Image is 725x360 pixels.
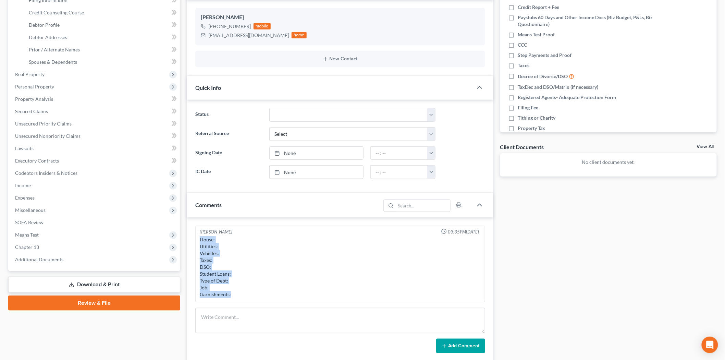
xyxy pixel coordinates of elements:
[270,166,363,179] a: None
[23,7,180,19] a: Credit Counseling Course
[436,339,485,353] button: Add Comment
[192,146,266,160] label: Signing Date
[448,229,479,235] span: 03:35PM[DATE]
[697,144,714,149] a: View All
[29,59,77,65] span: Spouses & Dependents
[396,200,450,212] input: Search...
[200,229,232,235] div: [PERSON_NAME]
[15,84,54,89] span: Personal Property
[10,216,180,229] a: SOFA Review
[292,32,307,38] div: home
[702,337,718,353] div: Open Intercom Messenger
[208,32,289,39] div: [EMAIL_ADDRESS][DOMAIN_NAME]
[23,31,180,44] a: Debtor Addresses
[8,296,180,311] a: Review & File
[201,56,480,62] button: New Contact
[15,133,81,139] span: Unsecured Nonpriority Claims
[518,115,556,121] span: Tithing or Charity
[506,159,712,166] p: No client documents yet.
[15,158,59,164] span: Executory Contracts
[10,118,180,130] a: Unsecured Priority Claims
[29,10,84,15] span: Credit Counseling Course
[371,147,428,160] input: -- : --
[15,145,34,151] span: Lawsuits
[518,84,599,91] span: TaxDec and DSO/Matrix (if necessary)
[10,130,180,142] a: Unsecured Nonpriority Claims
[254,23,271,29] div: mobile
[10,93,180,105] a: Property Analysis
[201,13,480,22] div: [PERSON_NAME]
[195,202,222,208] span: Comments
[518,31,555,38] span: Means Test Proof
[10,105,180,118] a: Secured Claims
[518,73,568,80] span: Decree of Divorce/DSO
[518,125,545,132] span: Property Tax
[518,94,616,101] span: Registered Agents- Adequate Protection Form
[29,47,80,52] span: Prior / Alternate Names
[15,121,72,127] span: Unsecured Priority Claims
[10,142,180,155] a: Lawsuits
[15,170,77,176] span: Codebtors Insiders & Notices
[192,108,266,122] label: Status
[518,62,530,69] span: Taxes
[23,19,180,31] a: Debtor Profile
[208,23,251,30] div: [PHONE_NUMBER]
[15,71,45,77] span: Real Property
[29,22,60,28] span: Debtor Profile
[500,143,544,151] div: Client Documents
[15,219,44,225] span: SOFA Review
[518,41,527,48] span: CCC
[15,232,39,238] span: Means Test
[270,147,363,160] a: None
[518,4,560,11] span: Credit Report + Fee
[15,195,35,201] span: Expenses
[518,14,657,28] span: Paystubs 60 Days and Other Income Docs (Biz Budget, P&Ls, Biz Questionnaire)
[371,166,428,179] input: -- : --
[192,127,266,141] label: Referral Source
[15,256,63,262] span: Additional Documents
[15,244,39,250] span: Chapter 13
[195,84,221,91] span: Quick Info
[23,56,180,68] a: Spouses & Dependents
[518,52,572,59] span: Step Payments and Proof
[15,207,46,213] span: Miscellaneous
[10,155,180,167] a: Executory Contracts
[23,44,180,56] a: Prior / Alternate Names
[15,182,31,188] span: Income
[15,96,53,102] span: Property Analysis
[15,108,48,114] span: Secured Claims
[8,277,180,293] a: Download & Print
[200,236,481,298] div: House: Utilities: Vehicles: Taxes: DSO: Student Loans: Type of Debt: Job: Garnishments:
[518,104,539,111] span: Filing Fee
[192,165,266,179] label: IC Date
[29,34,67,40] span: Debtor Addresses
